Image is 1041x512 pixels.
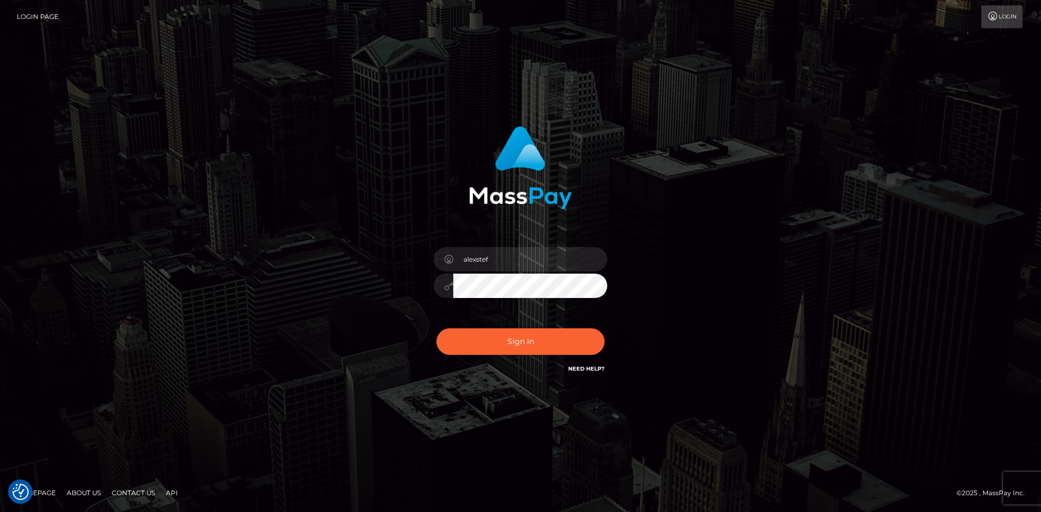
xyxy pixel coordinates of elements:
[981,5,1023,28] a: Login
[568,365,605,372] a: Need Help?
[453,247,607,271] input: Username...
[62,484,105,501] a: About Us
[107,484,159,501] a: Contact Us
[17,5,59,28] a: Login Page
[469,126,572,209] img: MassPay Login
[12,484,60,501] a: Homepage
[956,487,1033,499] div: © 2025 , MassPay Inc.
[162,484,182,501] a: API
[12,484,29,500] img: Revisit consent button
[12,484,29,500] button: Consent Preferences
[436,328,605,355] button: Sign in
